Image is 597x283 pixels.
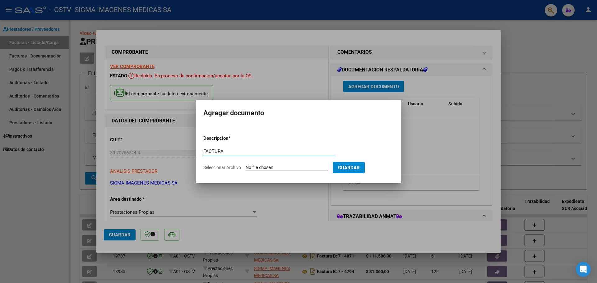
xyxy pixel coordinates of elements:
[203,165,241,170] span: Seleccionar Archivo
[576,262,591,277] div: Open Intercom Messenger
[203,107,394,119] h2: Agregar documento
[203,135,261,142] p: Descripcion
[338,165,360,171] span: Guardar
[333,162,365,173] button: Guardar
